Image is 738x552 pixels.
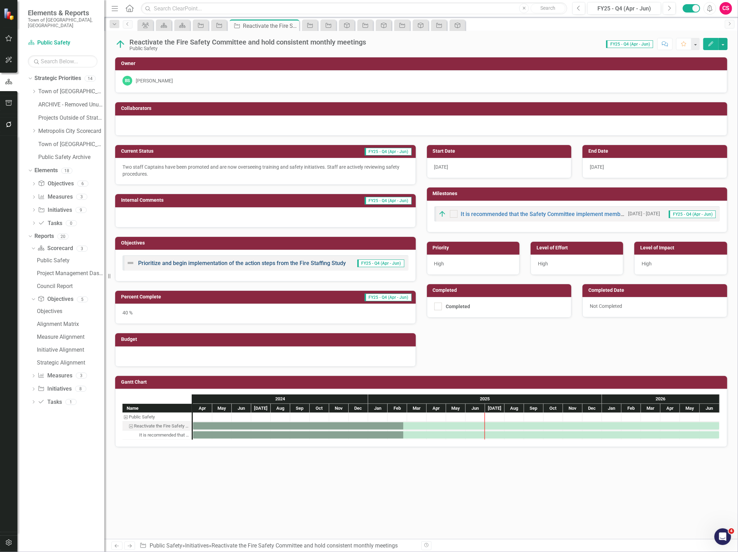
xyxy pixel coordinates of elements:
iframe: Intercom live chat [714,528,731,545]
div: 3 [77,246,88,251]
a: Town of [GEOGRAPHIC_DATA] [38,88,104,96]
div: FY25 - Q4 (Apr - Jun) [590,5,659,13]
a: Council Report [35,281,104,292]
a: Measures [38,372,72,380]
div: Sep [524,404,543,413]
a: Public Safety [28,39,97,47]
span: High [642,261,652,266]
a: Initiative Alignment [35,344,104,355]
div: 6 [77,181,88,187]
a: Town of [GEOGRAPHIC_DATA] Archived [38,141,104,149]
div: Jan [368,404,388,413]
div: 0 [66,220,77,226]
a: Initiatives [38,385,71,393]
div: May [680,404,700,413]
div: Jun [700,404,720,413]
span: FY25 - Q4 (Apr - Jun) [669,210,716,218]
span: FY25 - Q4 (Apr - Jun) [357,259,404,267]
div: Apr [427,404,446,413]
a: Alignment Matrix [35,319,104,330]
div: Aug [271,404,290,413]
a: Initiatives [185,542,209,549]
div: Task: Public Safety Start date: 2024-07-01 End date: 2024-07-02 [122,413,192,422]
a: Tasks [38,398,62,406]
div: Task: Start date: 2024-04-01 End date: 2026-06-30 [193,431,719,439]
div: 2025 [368,394,602,403]
div: BS [122,76,132,86]
button: FY25 - Q4 (Apr - Jun) [587,2,661,15]
div: Jan [602,404,621,413]
span: FY25 - Q4 (Apr - Jun) [606,40,653,48]
span: High [538,261,548,266]
div: 3 [76,373,87,379]
a: Objectives [38,180,73,188]
h3: Milestones [433,191,724,196]
a: Public Safety Archive [38,153,104,161]
input: Search Below... [28,55,97,67]
a: Projects Outside of Strategic Plan [38,114,104,122]
div: Public Safety [37,257,104,264]
div: May [212,404,232,413]
a: Prioritize and begin implementation of the action steps from the Fire Staffing Study [138,260,346,266]
div: Mar [641,404,660,413]
div: Measure Alignment [37,334,104,340]
div: Sep [290,404,310,413]
div: Alignment Matrix [37,321,104,327]
h3: Gantt Chart [121,379,724,385]
div: 1 [65,399,77,405]
a: Public Safety [150,542,182,549]
h3: Priority [433,245,516,250]
div: Feb [621,404,641,413]
span: High [434,261,444,266]
span: Search [541,5,556,11]
div: Oct [543,404,563,413]
div: Task: Start date: 2024-04-01 End date: 2026-06-30 [122,422,192,431]
div: Public Safety [129,46,366,51]
h3: End Date [588,149,724,154]
img: Not Defined [126,259,135,267]
div: Feb [388,404,407,413]
div: Dec [349,404,368,413]
div: Reactivate the Fire Safety Committee and hold consistent monthly meetings [134,422,190,431]
h3: Level of Effort [537,245,620,250]
div: 2026 [602,394,720,403]
span: FY25 - Q4 (Apr - Jun) [365,197,412,205]
div: Apr [193,404,212,413]
span: [DATE] [590,164,604,170]
div: Name [122,404,192,413]
div: 9 [76,207,87,213]
a: Initiatives [38,206,72,214]
div: Apr [660,404,680,413]
a: Metropolis City Scorecard [38,127,104,135]
a: Reports [34,232,54,240]
div: Aug [505,404,524,413]
h3: Current Status [121,149,239,154]
div: 20 [57,233,69,239]
div: Strategic Alignment [37,360,104,366]
div: Jun [232,404,251,413]
span: FY25 - Q4 (Apr - Jun) [365,294,412,301]
div: Mar [407,404,427,413]
h3: Completed Date [588,288,724,293]
div: Dec [582,404,602,413]
h3: Collaborators [121,106,724,111]
div: Objectives [37,308,104,314]
img: On Target [115,39,126,50]
div: Nov [563,404,582,413]
a: Strategic Priorities [34,74,81,82]
a: Public Safety [35,255,104,266]
h3: Budget [121,337,412,342]
div: Public Safety [122,413,192,422]
div: 8 [75,386,86,392]
a: ARCHIVE - Removed Unused Items [38,101,104,109]
div: It is recommended that the Safety Committee implement member safety education programs and encour... [122,431,192,440]
div: Task: Start date: 2024-04-01 End date: 2026-06-30 [122,431,192,440]
div: 3 [76,194,87,200]
div: Reactivate the Fire Safety Committee and hold consistent monthly meetings [129,38,366,46]
div: Project Management Dashboard [37,270,104,277]
div: Oct [310,404,329,413]
h3: Internal Comments [121,198,258,203]
div: Initiative Alignment [37,347,104,353]
div: 18 [61,168,72,174]
div: Nov [329,404,349,413]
